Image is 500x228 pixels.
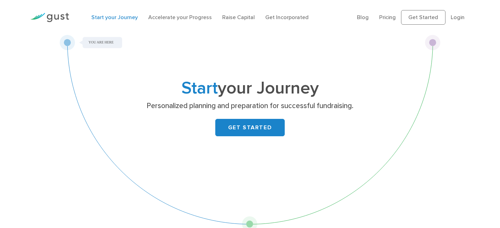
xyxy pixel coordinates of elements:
a: Blog [357,14,369,21]
a: Pricing [379,14,396,21]
a: Raise Capital [222,14,255,21]
h1: your Journey [113,80,387,96]
img: Gust Logo [30,13,69,22]
a: Accelerate your Progress [148,14,212,21]
a: Login [451,14,465,21]
a: Get Started [401,10,445,25]
p: Personalized planning and preparation for successful fundraising. [116,101,385,111]
a: Get Incorporated [265,14,309,21]
a: Start your Journey [91,14,138,21]
span: Start [182,78,218,98]
a: GET STARTED [215,119,285,136]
